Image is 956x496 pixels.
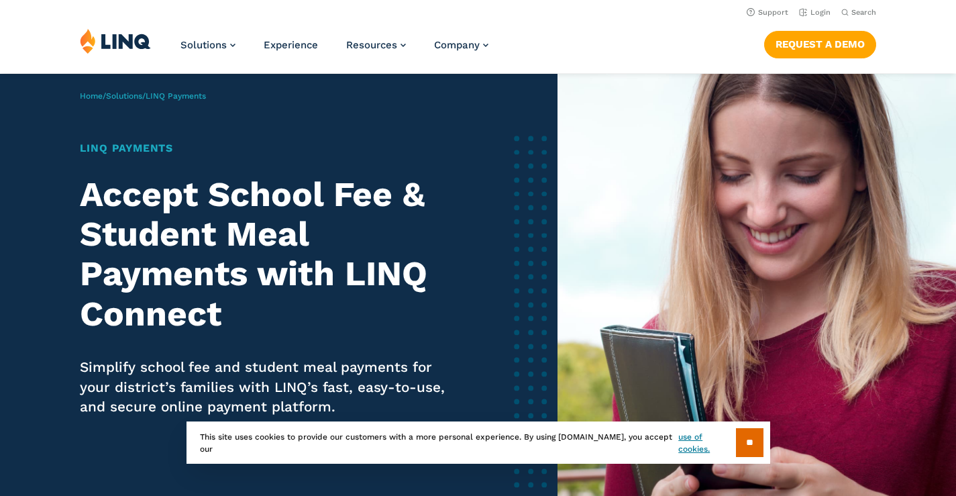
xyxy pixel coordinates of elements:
[80,28,151,54] img: LINQ | K‑12 Software
[146,91,206,101] span: LINQ Payments
[80,358,456,417] p: Simplify school fee and student meal payments for your district’s families with LINQ’s fast, easy...
[80,91,103,101] a: Home
[346,39,406,51] a: Resources
[106,91,142,101] a: Solutions
[747,8,788,17] a: Support
[764,28,876,58] nav: Button Navigation
[180,28,488,72] nav: Primary Navigation
[346,39,397,51] span: Resources
[434,39,488,51] a: Company
[851,8,876,17] span: Search
[80,175,456,334] h2: Accept School Fee & Student Meal Payments with LINQ Connect
[678,431,735,455] a: use of cookies.
[187,421,770,464] div: This site uses cookies to provide our customers with a more personal experience. By using [DOMAIN...
[799,8,831,17] a: Login
[264,39,318,51] a: Experience
[80,91,206,101] span: / /
[764,31,876,58] a: Request a Demo
[434,39,480,51] span: Company
[80,140,456,156] h1: LINQ Payments
[180,39,235,51] a: Solutions
[180,39,227,51] span: Solutions
[841,7,876,17] button: Open Search Bar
